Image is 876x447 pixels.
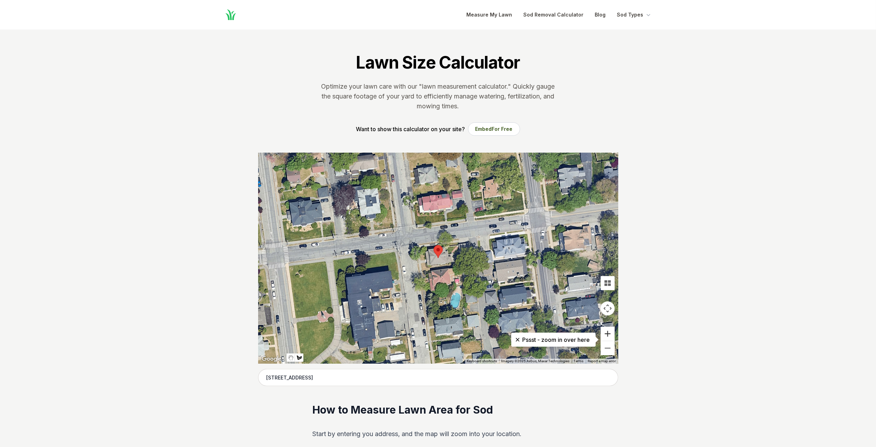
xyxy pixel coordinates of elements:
[501,359,570,363] span: Imagery ©2025 Airbus, Maxar Technologies
[601,341,615,355] button: Zoom out
[260,355,283,364] img: Google
[601,276,615,290] button: Tilt map
[312,428,564,440] p: Start by entering you address, and the map will zoom into your location.
[260,355,283,364] a: Open this area in Google Maps (opens a new window)
[524,11,584,19] a: Sod Removal Calculator
[356,52,520,73] h1: Lawn Size Calculator
[467,11,512,19] a: Measure My Lawn
[468,122,520,136] button: EmbedFor Free
[258,369,618,387] input: Enter your address to get started
[588,359,616,363] a: Report a map error
[595,11,606,19] a: Blog
[617,11,652,19] button: Sod Types
[287,353,295,362] button: Stop drawing
[492,126,513,132] span: For Free
[312,403,564,417] h2: How to Measure Lawn Area for Sod
[320,82,556,111] p: Optimize your lawn care with our "lawn measurement calculator." Quickly gauge the square footage ...
[356,125,465,133] p: Want to show this calculator on your site?
[601,327,615,341] button: Zoom in
[467,359,497,364] button: Keyboard shortcuts
[574,359,584,363] a: Terms (opens in new tab)
[517,336,590,344] p: Pssst - zoom in over here
[295,353,303,362] button: Draw a shape
[601,301,615,315] button: Map camera controls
